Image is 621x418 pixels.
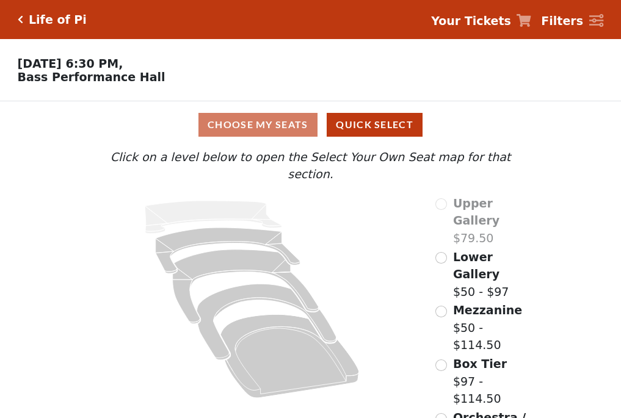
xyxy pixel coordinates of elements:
[86,148,534,183] p: Click on a level below to open the Select Your Own Seat map for that section.
[453,301,535,354] label: $50 - $114.50
[18,15,23,24] a: Click here to go back to filters
[453,303,522,317] span: Mezzanine
[541,12,603,30] a: Filters
[453,195,535,247] label: $79.50
[541,14,583,27] strong: Filters
[453,355,535,408] label: $97 - $114.50
[431,12,531,30] a: Your Tickets
[453,248,535,301] label: $50 - $97
[29,13,87,27] h5: Life of Pi
[156,228,300,273] path: Lower Gallery - Seats Available: 110
[145,201,282,234] path: Upper Gallery - Seats Available: 0
[327,113,423,137] button: Quick Select
[221,314,360,398] path: Orchestra / Parterre Circle - Seats Available: 13
[453,357,507,370] span: Box Tier
[453,250,499,281] span: Lower Gallery
[431,14,511,27] strong: Your Tickets
[453,196,499,228] span: Upper Gallery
